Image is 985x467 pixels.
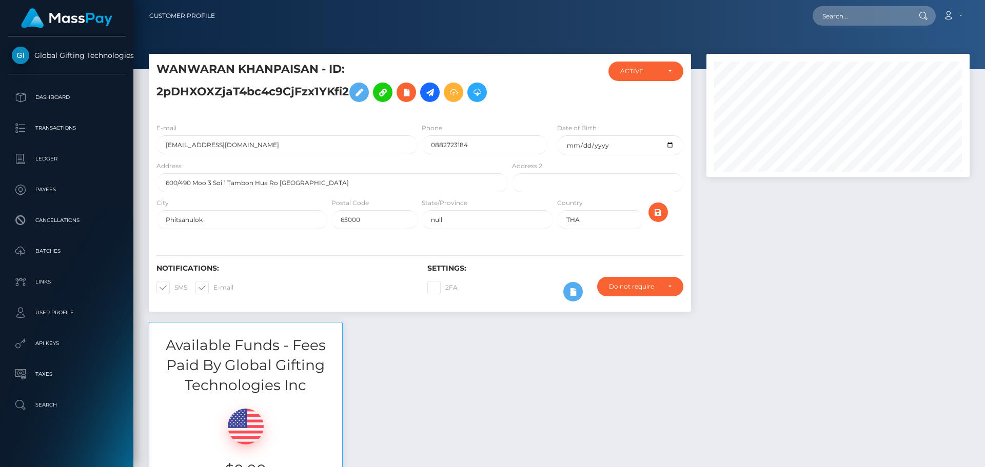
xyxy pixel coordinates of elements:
[427,281,458,294] label: 2FA
[12,182,122,197] p: Payees
[8,238,126,264] a: Batches
[12,47,29,64] img: Global Gifting Technologies Inc
[608,62,683,81] button: ACTIVE
[813,6,909,26] input: Search...
[557,124,597,133] label: Date of Birth
[21,8,112,28] img: MassPay Logo
[12,90,122,105] p: Dashboard
[12,305,122,320] p: User Profile
[420,83,440,102] a: Initiate Payout
[331,198,369,208] label: Postal Code
[422,198,467,208] label: State/Province
[195,281,233,294] label: E-mail
[12,397,122,413] p: Search
[12,151,122,167] p: Ledger
[149,5,215,27] a: Customer Profile
[8,51,126,60] span: Global Gifting Technologies Inc
[620,67,660,75] div: ACTIVE
[597,277,683,296] button: Do not require
[156,124,176,133] label: E-mail
[156,161,182,171] label: Address
[156,281,187,294] label: SMS
[8,115,126,141] a: Transactions
[12,367,122,382] p: Taxes
[8,361,126,387] a: Taxes
[427,264,683,273] h6: Settings:
[609,282,660,291] div: Do not require
[156,198,169,208] label: City
[8,146,126,172] a: Ledger
[8,208,126,233] a: Cancellations
[228,409,264,444] img: USD.png
[12,120,122,136] p: Transactions
[512,161,542,171] label: Address 2
[557,198,583,208] label: Country
[8,177,126,202] a: Payees
[8,392,126,418] a: Search
[422,124,442,133] label: Phone
[8,85,126,110] a: Dashboard
[12,243,122,259] p: Batches
[156,62,502,107] h5: WANWARAN KHANPAISAN - ID: 2pDHXOXZjaT4bc4c9CjFzx1YKfi2
[12,213,122,228] p: Cancellations
[12,274,122,290] p: Links
[8,331,126,356] a: API Keys
[149,335,342,396] h3: Available Funds - Fees Paid By Global Gifting Technologies Inc
[8,300,126,326] a: User Profile
[156,264,412,273] h6: Notifications:
[8,269,126,295] a: Links
[12,336,122,351] p: API Keys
